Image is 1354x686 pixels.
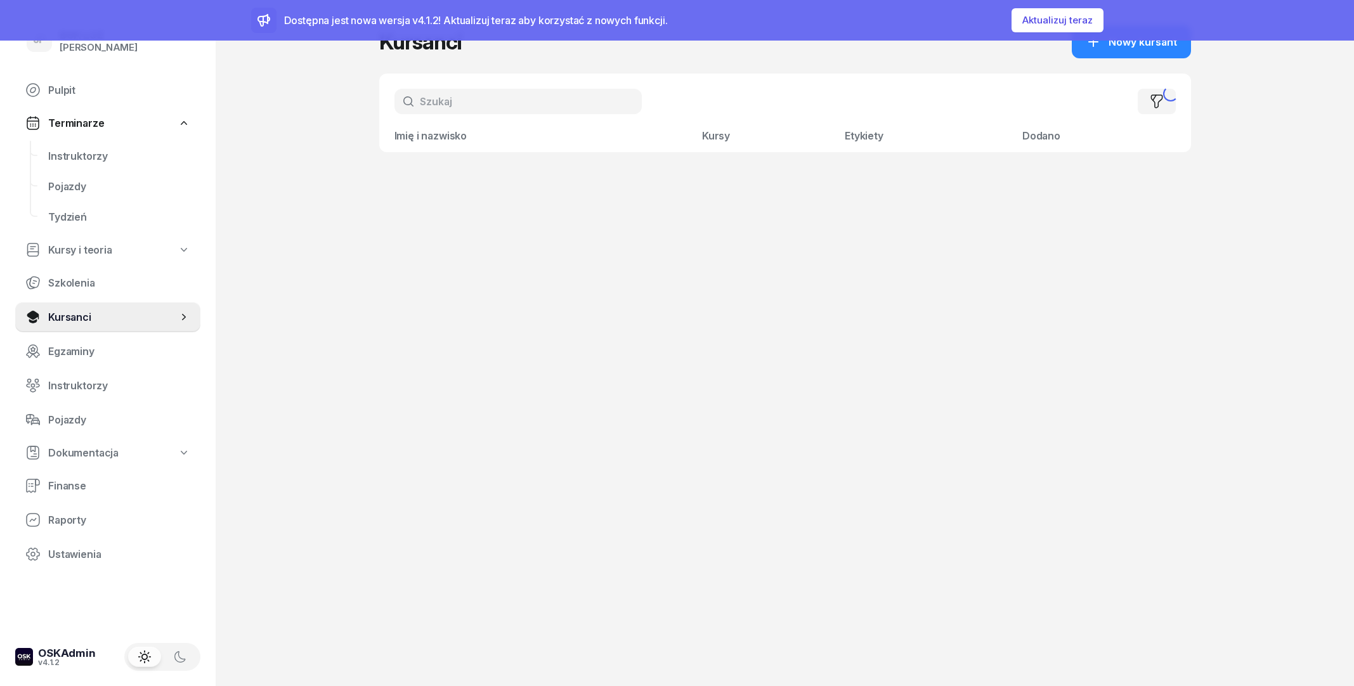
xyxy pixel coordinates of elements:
button: Nowy kursant [1072,25,1191,58]
a: Kursanci [15,302,200,332]
h1: Kursanci [379,30,462,53]
span: Instruktorzy [48,380,190,392]
span: JP [33,34,46,45]
a: Raporty [15,505,200,535]
a: Ustawienia [15,539,200,569]
input: Szukaj [394,89,642,114]
span: Kursanci [48,311,178,323]
a: Dokumentacja [15,439,200,467]
th: Kursy [694,129,837,152]
span: Nowy kursant [1109,36,1177,48]
button: Aktualizuj teraz [1012,8,1103,32]
th: Imię i nazwisko [379,129,694,152]
span: Ustawienia [48,548,190,560]
a: Kursy i teoria [15,236,200,264]
span: Egzaminy [48,346,190,358]
th: Dodano [1015,129,1191,152]
span: Terminarze [48,117,104,129]
span: Kursy i teoria [48,244,112,256]
a: Tydzień [38,202,200,232]
a: Terminarze [15,109,200,137]
div: v4.1.2 [38,659,96,666]
div: OSKAdmin [38,648,96,659]
a: Instruktorzy [38,141,200,171]
span: Dostępna jest nowa wersja v4.1.2! Aktualizuj teraz aby korzystać z nowych funkcji. [284,14,668,27]
span: Szkolenia [48,277,190,289]
span: Instruktorzy [48,150,190,162]
span: Pojazdy [48,181,190,193]
a: Instruktorzy [15,370,200,401]
span: Raporty [48,514,190,526]
span: Dokumentacja [48,447,119,459]
span: Tydzień [48,211,190,223]
a: Szkolenia [15,268,200,298]
img: logo-xs-dark@2x.png [15,648,33,666]
a: Finanse [15,470,200,501]
span: Pojazdy [48,414,190,426]
div: [PERSON_NAME] [60,42,138,53]
a: Egzaminy [15,336,200,366]
a: Pojazdy [38,171,200,202]
a: Pulpit [15,75,200,105]
th: Etykiety [837,129,1015,152]
span: Pulpit [48,84,190,96]
span: Finanse [48,480,190,492]
a: Pojazdy [15,404,200,435]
